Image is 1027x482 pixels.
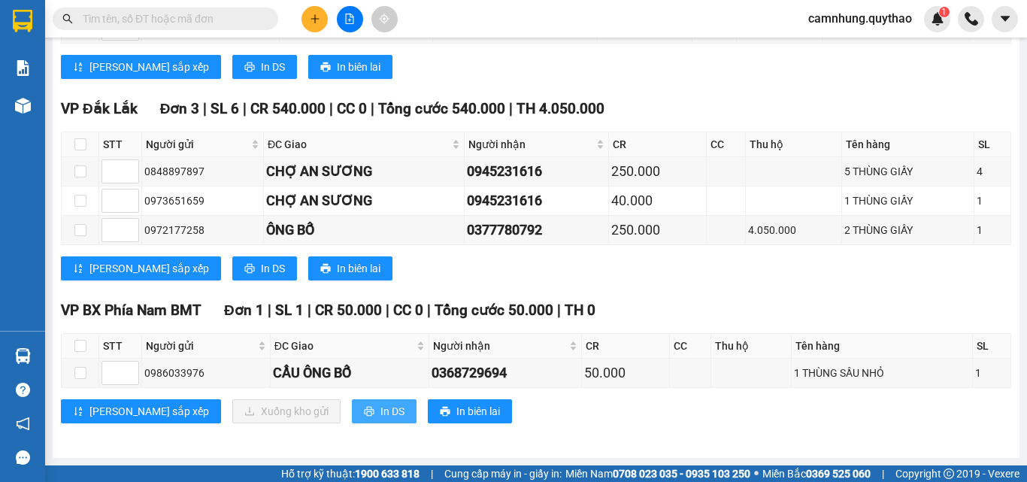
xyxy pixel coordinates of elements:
th: STT [99,334,142,359]
span: | [243,100,247,117]
div: CHỢ AN SƯƠNG [266,190,461,211]
span: Đơn 1 [224,302,264,319]
span: question-circle [16,383,30,397]
div: 1 THÙNG SẦU NHỎ [794,365,970,381]
button: caret-down [992,6,1018,32]
span: printer [364,406,374,418]
div: 2 THÙNG GIẤY [844,222,971,238]
span: printer [440,406,450,418]
span: CR 50.000 [315,302,382,319]
th: CR [609,132,707,157]
span: printer [320,263,331,275]
div: 4.050.000 [748,222,839,238]
strong: 0708 023 035 - 0935 103 250 [613,468,750,480]
img: logo-vxr [13,10,32,32]
span: ⚪️ [754,471,759,477]
div: 0377780792 [467,220,607,241]
span: In biên lai [337,260,380,277]
span: message [16,450,30,465]
div: 1 [977,222,1008,238]
img: icon-new-feature [931,12,944,26]
div: ÔNG BỐ [266,220,461,241]
div: 0368729694 [432,362,579,383]
span: file-add [344,14,355,24]
img: warehouse-icon [15,348,31,364]
strong: 1900 633 818 [355,468,420,480]
span: ĐC Giao [274,338,414,354]
button: printerIn DS [232,256,297,280]
span: CR 540.000 [250,100,326,117]
span: 1 [941,7,947,17]
span: | [882,465,884,482]
span: printer [320,62,331,74]
span: printer [244,263,255,275]
span: In biên lai [337,59,380,75]
div: 0848897897 [144,163,261,180]
span: Đơn 3 [160,100,200,117]
span: sort-ascending [73,263,83,275]
span: Tổng cước 50.000 [435,302,553,319]
span: Người gửi [146,338,255,354]
span: | [371,100,374,117]
th: CC [707,132,746,157]
button: printerIn DS [232,55,297,79]
span: | [509,100,513,117]
div: 250.000 [611,161,704,182]
button: aim [371,6,398,32]
th: CR [582,334,671,359]
span: TH 0 [565,302,595,319]
span: Miền Bắc [762,465,871,482]
th: Thu hộ [746,132,842,157]
span: caret-down [998,12,1012,26]
img: phone-icon [965,12,978,26]
button: printerIn biên lai [308,55,392,79]
div: 4 [977,163,1008,180]
span: camnhung.quythao [796,9,924,28]
span: VP BX Phía Nam BMT [61,302,201,319]
span: | [557,302,561,319]
span: | [386,302,389,319]
button: printerIn DS [352,399,417,423]
span: In DS [261,260,285,277]
div: 1 [977,192,1008,209]
span: printer [244,62,255,74]
span: SL 6 [211,100,239,117]
span: CC 0 [393,302,423,319]
button: sort-ascending[PERSON_NAME] sắp xếp [61,256,221,280]
span: | [203,100,207,117]
span: In DS [261,59,285,75]
div: 1 [975,365,1008,381]
div: 0973651659 [144,192,261,209]
span: CC 0 [337,100,367,117]
div: CẦU ÔNG BỐ [273,362,426,383]
span: [PERSON_NAME] sắp xếp [89,260,209,277]
span: Tổng cước 540.000 [378,100,505,117]
span: | [431,465,433,482]
div: 0986033976 [144,365,268,381]
span: Người gửi [146,136,248,153]
span: Người nhận [433,338,566,354]
button: file-add [337,6,363,32]
span: | [268,302,271,319]
span: In DS [380,403,404,420]
button: downloadXuống kho gửi [232,399,341,423]
span: search [62,14,73,24]
span: | [329,100,333,117]
div: 250.000 [611,220,704,241]
input: Tìm tên, số ĐT hoặc mã đơn [83,11,260,27]
span: sort-ascending [73,62,83,74]
span: Miền Nam [565,465,750,482]
th: SL [973,334,1011,359]
span: | [427,302,431,319]
span: [PERSON_NAME] sắp xếp [89,403,209,420]
th: SL [974,132,1011,157]
div: CHỢ AN SƯƠNG [266,161,461,182]
span: | [307,302,311,319]
span: notification [16,417,30,431]
span: [PERSON_NAME] sắp xếp [89,59,209,75]
strong: 0369 525 060 [806,468,871,480]
div: 50.000 [584,362,668,383]
span: copyright [944,468,954,479]
th: STT [99,132,142,157]
img: solution-icon [15,60,31,76]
